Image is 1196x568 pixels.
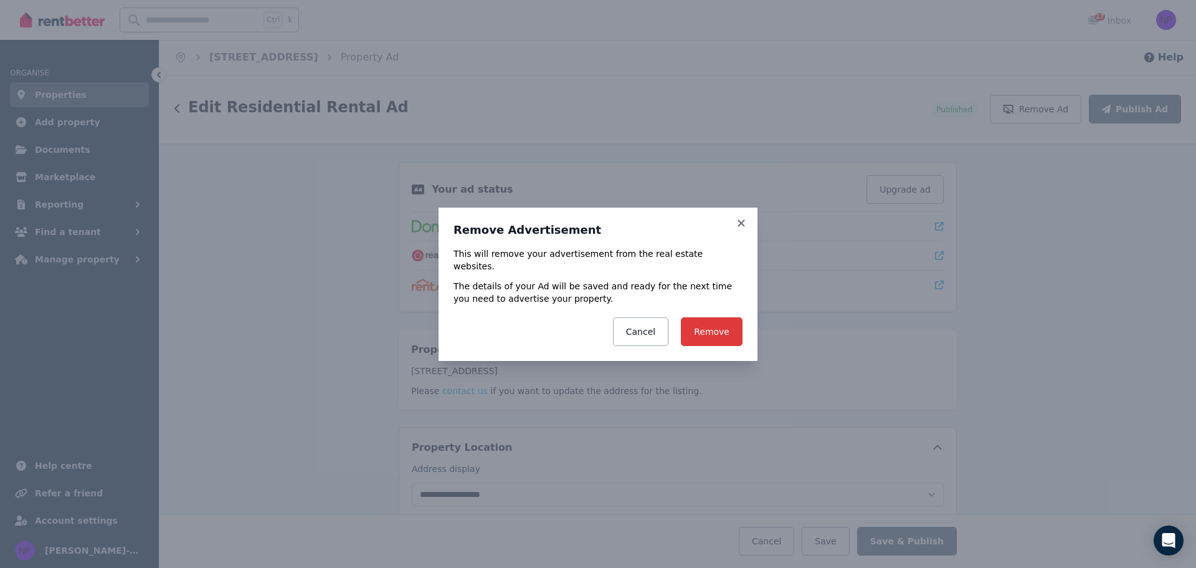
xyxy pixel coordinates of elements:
[613,317,668,346] button: Cancel
[681,317,743,346] button: Remove
[453,248,743,272] p: This will remove your advertisement from the real estate websites.
[453,223,743,238] h3: Remove Advertisement
[453,280,743,305] p: The details of your Ad will be saved and ready for the next time you need to advertise your prope...
[1154,526,1184,556] div: Open Intercom Messenger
